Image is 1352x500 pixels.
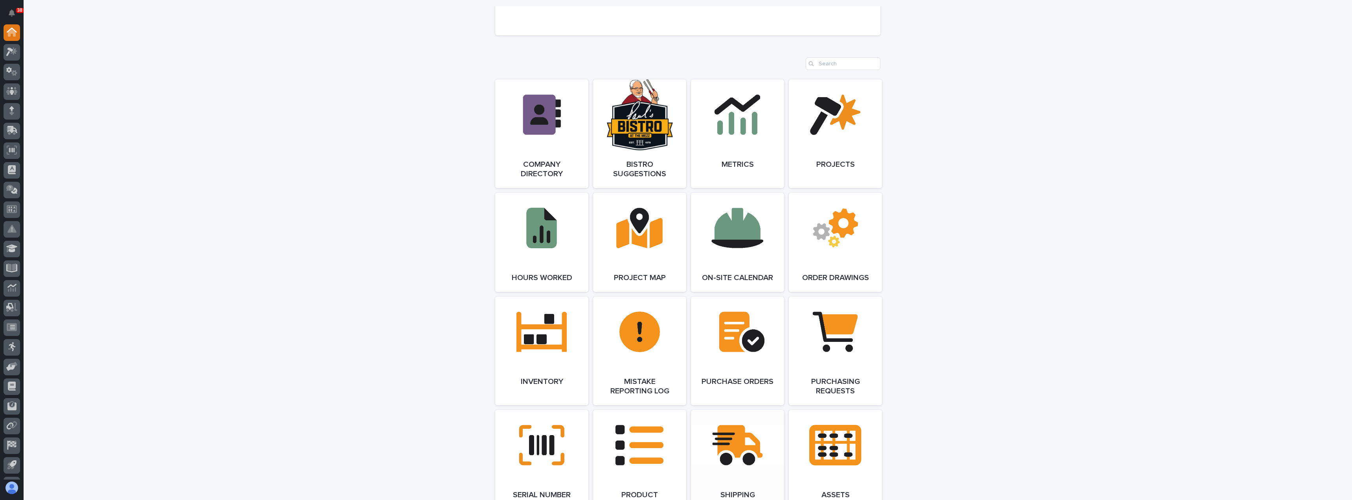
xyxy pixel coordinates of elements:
[495,297,588,405] a: Inventory
[593,79,686,188] a: Bistro Suggestions
[495,193,588,292] a: Hours Worked
[17,7,22,13] p: 38
[806,57,880,70] input: Search
[691,193,784,292] a: On-Site Calendar
[691,297,784,405] a: Purchase Orders
[10,9,20,22] div: Notifications38
[495,79,588,188] a: Company Directory
[4,5,20,21] button: Notifications
[593,193,686,292] a: Project Map
[691,79,784,188] a: Metrics
[4,480,20,496] button: users-avatar
[593,297,686,405] a: Mistake Reporting Log
[789,193,882,292] a: Order Drawings
[789,79,882,188] a: Projects
[789,297,882,405] a: Purchasing Requests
